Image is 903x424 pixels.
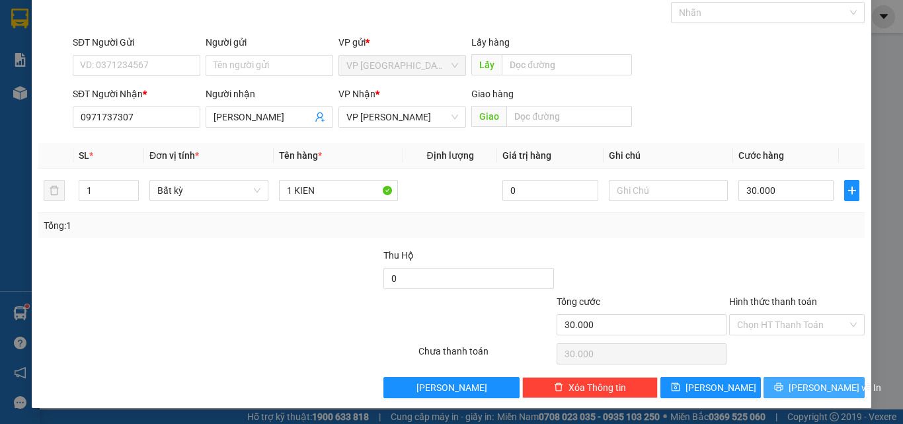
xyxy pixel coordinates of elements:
span: save [671,382,680,393]
span: VP Phan Thiết [346,107,458,127]
span: [PERSON_NAME] [686,380,756,395]
input: VD: Bàn, Ghế [279,180,398,201]
div: Chưa thanh toán [417,344,555,367]
span: Thu Hộ [383,250,414,261]
span: Định lượng [426,150,473,161]
button: deleteXóa Thông tin [522,377,658,398]
button: save[PERSON_NAME] [660,377,762,398]
b: [PERSON_NAME] [17,85,75,148]
span: Tổng cước [557,296,600,307]
th: Ghi chú [604,143,733,169]
span: Giao hàng [471,89,514,99]
span: plus [845,185,859,196]
input: Ghi Chú [609,180,728,201]
div: Tổng: 1 [44,218,350,233]
input: Dọc đường [502,54,632,75]
span: Lấy [471,54,502,75]
div: Người gửi [206,35,333,50]
img: logo.jpg [143,17,175,48]
input: 0 [502,180,598,201]
div: VP gửi [338,35,466,50]
div: Người nhận [206,87,333,101]
span: Cước hàng [738,150,784,161]
span: Giá trị hàng [502,150,551,161]
span: user-add [315,112,325,122]
div: SĐT Người Nhận [73,87,200,101]
span: Bất kỳ [157,181,260,200]
b: [DOMAIN_NAME] [111,50,182,61]
button: plus [844,180,859,201]
input: Dọc đường [506,106,632,127]
span: Giao [471,106,506,127]
button: [PERSON_NAME] [383,377,519,398]
span: Tên hàng [279,150,322,161]
div: SĐT Người Gửi [73,35,200,50]
span: Xóa Thông tin [569,380,626,395]
span: VP Nhận [338,89,375,99]
span: delete [554,382,563,393]
b: BIÊN NHẬN GỬI HÀNG HÓA [85,19,127,127]
button: printer[PERSON_NAME] và In [764,377,865,398]
span: [PERSON_NAME] và In [789,380,881,395]
li: (c) 2017 [111,63,182,79]
span: VP Sài Gòn [346,56,458,75]
button: delete [44,180,65,201]
span: Đơn vị tính [149,150,199,161]
span: Lấy hàng [471,37,510,48]
label: Hình thức thanh toán [729,296,817,307]
span: printer [774,382,783,393]
span: [PERSON_NAME] [416,380,487,395]
span: SL [79,150,89,161]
